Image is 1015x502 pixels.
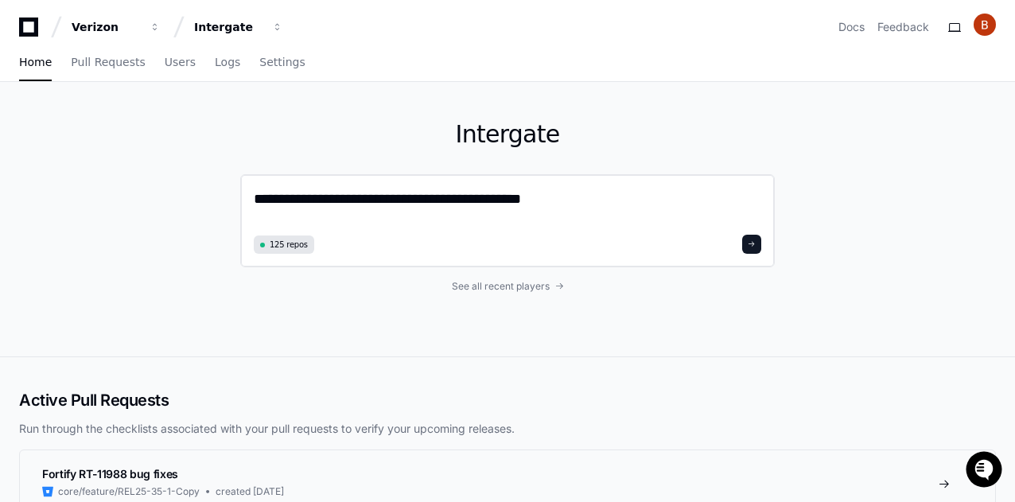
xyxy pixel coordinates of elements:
button: Intergate [188,13,290,41]
div: We're offline, we'll be back soon [54,134,208,147]
img: 1736555170064-99ba0984-63c1-480f-8ee9-699278ef63ed [16,119,45,147]
p: Run through the checklists associated with your pull requests to verify your upcoming releases. [19,421,996,437]
span: Home [19,57,52,67]
span: Logs [215,57,240,67]
span: Settings [259,57,305,67]
span: core/feature/REL25-35-1-Copy [58,485,200,498]
img: PlayerZero [16,16,48,48]
span: 125 repos [270,239,308,251]
span: Users [165,57,196,67]
h2: Active Pull Requests [19,389,996,411]
button: Verizon [65,13,167,41]
a: Pull Requests [71,45,145,81]
div: Intergate [194,19,262,35]
a: Home [19,45,52,81]
a: Settings [259,45,305,81]
a: Logs [215,45,240,81]
span: created [DATE] [216,485,284,498]
div: Start new chat [54,119,261,134]
img: ACg8ocLkNwoMFWWa3dWcTZnRGUtP6o1FDLREkKem-9kv8hyc6RbBZA=s96-c [974,14,996,36]
span: Fortify RT-11988 bug fixes [42,467,178,481]
a: Docs [838,19,865,35]
div: Verizon [72,19,140,35]
a: Powered byPylon [112,166,192,179]
a: See all recent players [240,280,775,293]
div: Welcome [16,64,290,89]
button: Feedback [877,19,929,35]
button: Start new chat [270,123,290,142]
span: See all recent players [452,280,550,293]
span: Pull Requests [71,57,145,67]
h1: Intergate [240,120,775,149]
span: Pylon [158,167,192,179]
a: Users [165,45,196,81]
iframe: Open customer support [964,449,1007,492]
